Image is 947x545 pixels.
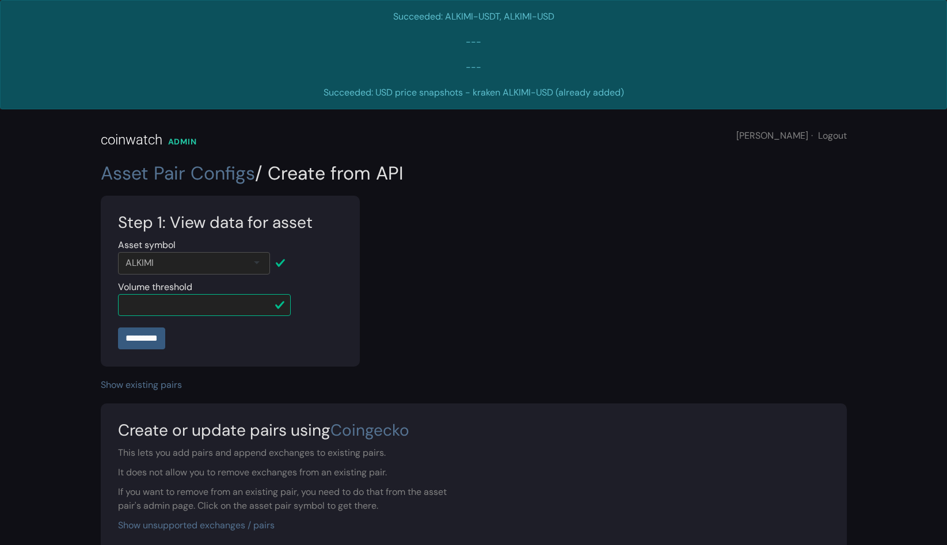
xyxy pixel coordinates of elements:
label: Volume threshold [118,280,192,294]
a: coinwatch ADMIN [101,109,197,162]
a: Coingecko [330,420,409,441]
div: ALKIMI [125,256,154,270]
a: Asset Pair Configs [101,161,255,185]
div: This lets you add pairs and append exchanges to existing pairs. [118,446,463,460]
h3: Step 1: View data for asset [118,213,343,233]
h3: Create or update pairs using [118,421,830,440]
h2: / Create from API [101,162,847,184]
div: If you want to remove from an existing pair, you need to do that from the asset pair's admin page... [118,485,463,513]
a: Show unsupported exchanges / pairs [118,519,275,531]
a: Logout [818,129,847,142]
a: Show existing pairs [101,379,182,391]
div: [PERSON_NAME] [736,129,847,143]
div: It does not allow you to remove exchanges from an existing pair. [118,466,463,479]
div: ADMIN [168,136,197,148]
label: Asset symbol [118,238,176,252]
span: · [811,129,813,142]
div: coinwatch [101,129,162,150]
